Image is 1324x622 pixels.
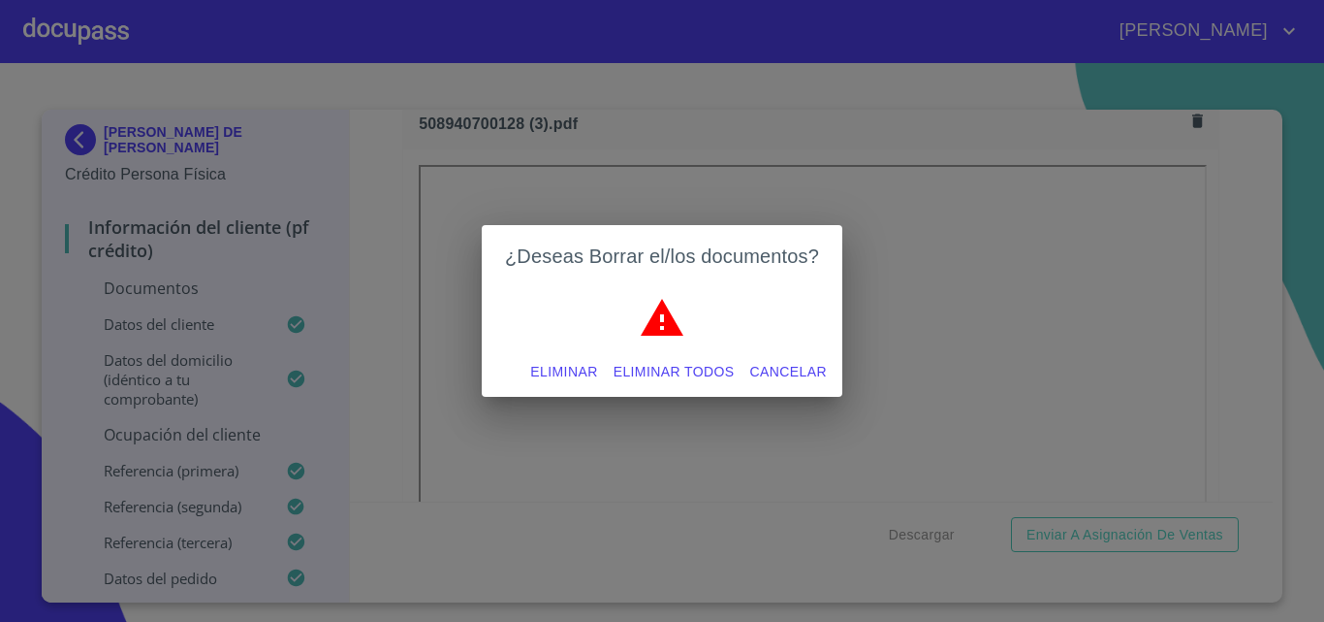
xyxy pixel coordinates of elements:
button: Eliminar todos [606,354,742,390]
span: Eliminar [530,360,597,384]
button: Cancelar [742,354,835,390]
span: Cancelar [750,360,827,384]
h2: ¿Deseas Borrar el/los documentos? [505,241,819,272]
button: Eliminar [522,354,605,390]
span: Eliminar todos [614,360,735,384]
